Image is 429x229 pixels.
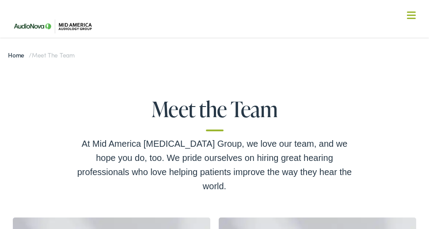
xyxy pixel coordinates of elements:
[8,50,29,59] a: Home
[8,50,75,59] span: /
[32,50,75,59] span: Meet the Team
[15,35,420,63] a: What We Offer
[73,97,356,132] h1: Meet the Team
[73,137,356,193] div: At Mid America [MEDICAL_DATA] Group, we love our team, and we hope you do, too. We pride ourselve...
